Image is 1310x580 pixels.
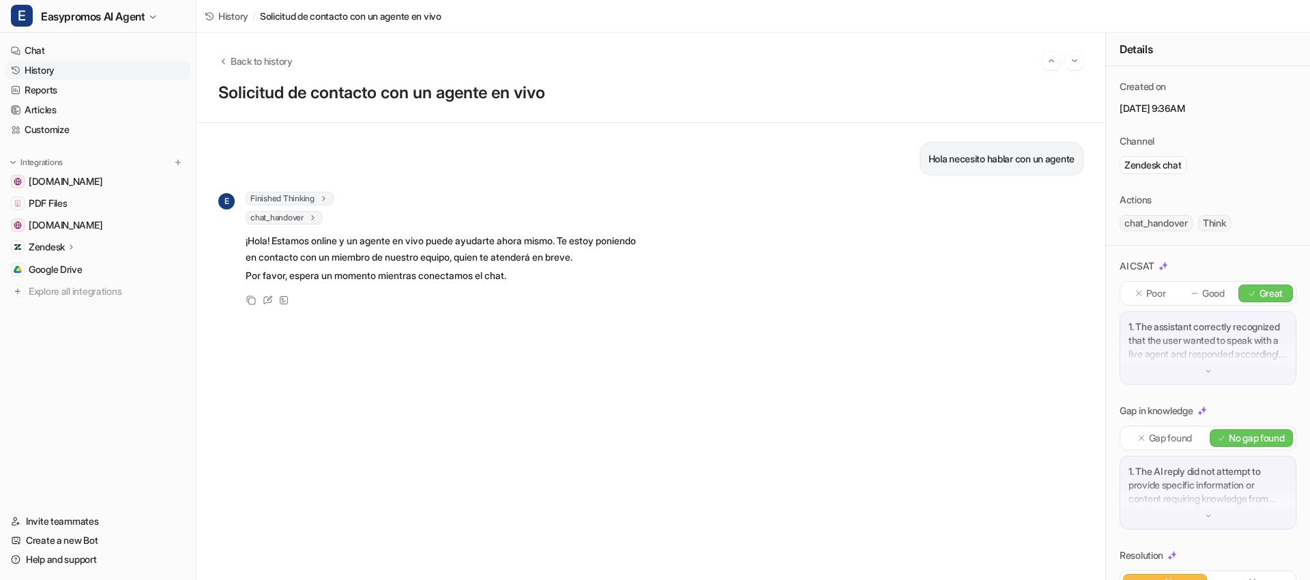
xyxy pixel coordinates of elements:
[14,199,22,207] img: PDF Files
[11,5,33,27] span: E
[29,280,185,302] span: Explore all integrations
[231,54,293,68] span: Back to history
[173,158,183,167] img: menu_add.svg
[1120,102,1296,115] p: [DATE] 9:36AM
[5,172,190,191] a: easypromos-apiref.redoc.ly[DOMAIN_NAME]
[1120,215,1193,231] span: chat_handover
[5,120,190,139] a: Customize
[246,211,323,224] span: chat_handover
[1066,52,1083,70] button: Go to next session
[1198,215,1231,231] span: Think
[5,282,190,301] a: Explore all integrations
[29,218,102,232] span: [DOMAIN_NAME]
[5,531,190,550] a: Create a new Bot
[5,512,190,531] a: Invite teammates
[1204,511,1213,521] img: down-arrow
[14,177,22,186] img: easypromos-apiref.redoc.ly
[5,100,190,119] a: Articles
[5,41,190,60] a: Chat
[246,233,645,265] p: ¡Hola! Estamos online y un agente en vivo puede ayudarte ahora mismo. Te estoy poniendo en contac...
[1260,287,1283,300] p: Great
[1146,287,1166,300] p: Poor
[41,7,145,26] span: Easypromos AI Agent
[1106,33,1310,66] div: Details
[1124,158,1182,172] p: Zendesk chat
[5,550,190,569] a: Help and support
[246,192,334,205] span: Finished Thinking
[260,9,441,23] span: Solicitud de contacto con un agente en vivo
[1120,259,1154,273] p: AI CSAT
[1120,193,1152,207] p: Actions
[8,158,18,167] img: expand menu
[29,240,65,254] p: Zendesk
[5,81,190,100] a: Reports
[218,83,1083,103] h1: Solicitud de contacto con un agente en vivo
[1043,52,1060,70] button: Go to previous session
[5,216,190,235] a: www.easypromosapp.com[DOMAIN_NAME]
[218,9,248,23] span: History
[14,221,22,229] img: www.easypromosapp.com
[1204,366,1213,376] img: down-arrow
[29,175,102,188] span: [DOMAIN_NAME]
[5,260,190,279] a: Google DriveGoogle Drive
[218,54,293,68] button: Back to history
[14,265,22,274] img: Google Drive
[11,285,25,298] img: explore all integrations
[1120,134,1154,148] p: Channel
[29,263,83,276] span: Google Drive
[1129,320,1287,361] p: 1. The assistant correctly recognized that the user wanted to speak with a live agent and respond...
[1120,549,1163,562] p: Resolution
[1120,404,1193,418] p: Gap in knowledge
[1129,465,1287,506] p: 1. The AI reply did not attempt to provide specific information or content requiring knowledge fr...
[29,197,67,210] span: PDF Files
[218,193,235,209] span: E
[5,156,67,169] button: Integrations
[20,157,63,168] p: Integrations
[246,267,645,284] p: Por favor, espera un momento mientras conectamos el chat.
[205,9,248,23] a: History
[1149,431,1192,445] p: Gap found
[5,61,190,80] a: History
[252,9,256,23] span: /
[1229,431,1285,445] p: No gap found
[5,194,190,213] a: PDF FilesPDF Files
[1047,55,1056,67] img: Previous session
[1070,55,1079,67] img: Next session
[1120,80,1166,93] p: Created on
[929,151,1075,167] p: Hola necesito hablar con un agente
[14,243,22,251] img: Zendesk
[1202,287,1225,300] p: Good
